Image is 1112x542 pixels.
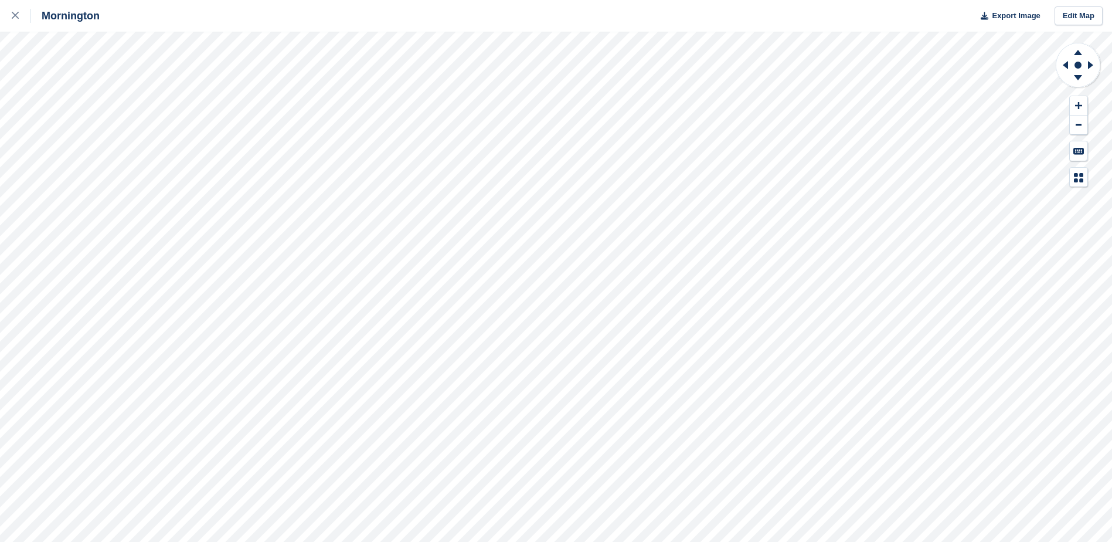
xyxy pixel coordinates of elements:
button: Zoom Out [1070,116,1087,135]
div: Mornington [31,9,100,23]
button: Zoom In [1070,96,1087,116]
button: Keyboard Shortcuts [1070,141,1087,161]
span: Export Image [992,10,1040,22]
button: Map Legend [1070,168,1087,187]
a: Edit Map [1055,6,1103,26]
button: Export Image [974,6,1040,26]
